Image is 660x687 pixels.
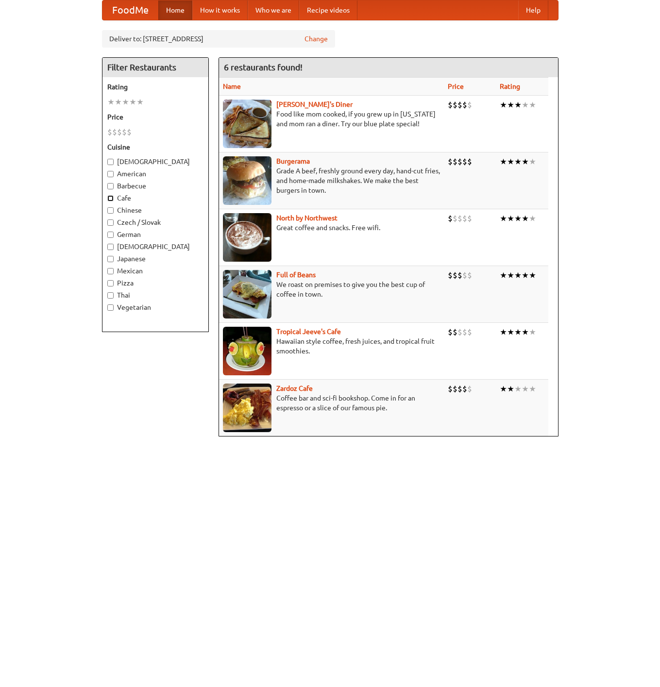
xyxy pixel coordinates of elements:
[107,159,114,165] input: [DEMOGRAPHIC_DATA]
[453,213,457,224] li: $
[223,213,271,262] img: north.jpg
[276,271,316,279] b: Full of Beans
[223,100,271,148] img: sallys.jpg
[507,156,514,167] li: ★
[107,242,203,251] label: [DEMOGRAPHIC_DATA]
[223,166,440,195] p: Grade A beef, freshly ground every day, hand-cut fries, and home-made milkshakes. We make the bes...
[115,97,122,107] li: ★
[276,328,341,335] b: Tropical Jeeve's Cafe
[514,156,522,167] li: ★
[223,223,440,233] p: Great coffee and snacks. Free wifi.
[107,195,114,201] input: Cafe
[457,213,462,224] li: $
[507,327,514,337] li: ★
[448,384,453,394] li: $
[299,0,357,20] a: Recipe videos
[500,270,507,281] li: ★
[122,97,129,107] li: ★
[136,97,144,107] li: ★
[107,230,203,239] label: German
[500,156,507,167] li: ★
[514,384,522,394] li: ★
[107,268,114,274] input: Mexican
[107,266,203,276] label: Mexican
[448,156,453,167] li: $
[529,213,536,224] li: ★
[462,100,467,110] li: $
[462,384,467,394] li: $
[102,0,158,20] a: FoodMe
[467,100,472,110] li: $
[529,156,536,167] li: ★
[192,0,248,20] a: How it works
[102,58,208,77] h4: Filter Restaurants
[107,244,114,250] input: [DEMOGRAPHIC_DATA]
[107,219,114,226] input: Czech / Slovak
[500,384,507,394] li: ★
[453,100,457,110] li: $
[107,157,203,167] label: [DEMOGRAPHIC_DATA]
[448,270,453,281] li: $
[223,280,440,299] p: We roast on premises to give you the best cup of coffee in town.
[158,0,192,20] a: Home
[522,213,529,224] li: ★
[112,127,117,137] li: $
[457,384,462,394] li: $
[102,30,335,48] div: Deliver to: [STREET_ADDRESS]
[462,156,467,167] li: $
[467,270,472,281] li: $
[107,218,203,227] label: Czech / Slovak
[507,270,514,281] li: ★
[500,213,507,224] li: ★
[448,100,453,110] li: $
[107,292,114,299] input: Thai
[107,254,203,264] label: Japanese
[457,270,462,281] li: $
[107,82,203,92] h5: Rating
[223,327,271,375] img: jeeves.jpg
[223,83,241,90] a: Name
[529,327,536,337] li: ★
[107,181,203,191] label: Barbecue
[107,207,114,214] input: Chinese
[224,63,303,72] ng-pluralize: 6 restaurants found!
[518,0,548,20] a: Help
[507,100,514,110] li: ★
[514,270,522,281] li: ★
[107,232,114,238] input: German
[276,214,338,222] b: North by Northwest
[522,384,529,394] li: ★
[107,97,115,107] li: ★
[107,183,114,189] input: Barbecue
[514,213,522,224] li: ★
[522,100,529,110] li: ★
[276,385,313,392] a: Zardoz Cafe
[457,156,462,167] li: $
[107,169,203,179] label: American
[107,304,114,311] input: Vegetarian
[107,205,203,215] label: Chinese
[127,127,132,137] li: $
[107,193,203,203] label: Cafe
[448,83,464,90] a: Price
[462,270,467,281] li: $
[107,171,114,177] input: American
[107,127,112,137] li: $
[522,156,529,167] li: ★
[507,384,514,394] li: ★
[514,327,522,337] li: ★
[522,327,529,337] li: ★
[467,384,472,394] li: $
[223,393,440,413] p: Coffee bar and sci-fi bookshop. Come in for an espresso or a slice of our famous pie.
[462,213,467,224] li: $
[276,101,353,108] a: [PERSON_NAME]'s Diner
[500,100,507,110] li: ★
[223,156,271,205] img: burgerama.jpg
[223,270,271,318] img: beans.jpg
[448,213,453,224] li: $
[448,327,453,337] li: $
[467,213,472,224] li: $
[276,157,310,165] a: Burgerama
